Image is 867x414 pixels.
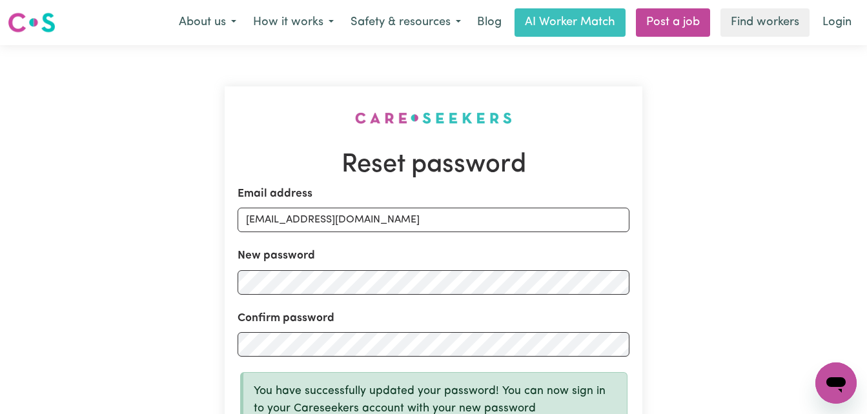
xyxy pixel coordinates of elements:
[815,362,857,404] iframe: Button to launch messaging window
[815,8,859,37] a: Login
[342,9,469,36] button: Safety & resources
[238,310,334,327] label: Confirm password
[8,8,56,37] a: Careseekers logo
[8,11,56,34] img: Careseekers logo
[720,8,810,37] a: Find workers
[238,186,312,202] label: Email address
[245,9,342,36] button: How it works
[170,9,245,36] button: About us
[515,8,626,37] a: AI Worker Match
[469,8,509,37] a: Blog
[636,8,710,37] a: Post a job
[238,150,630,181] h1: Reset password
[238,248,315,264] label: New password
